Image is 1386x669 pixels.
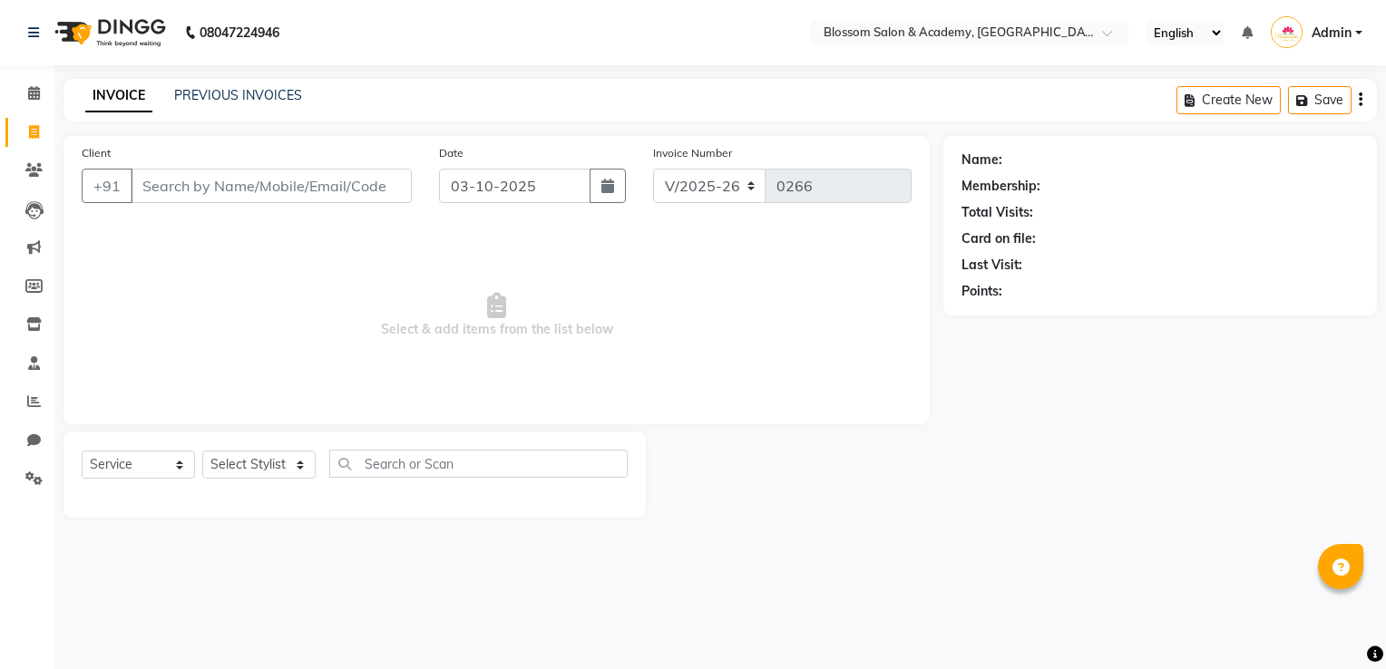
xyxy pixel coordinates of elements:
input: Search by Name/Mobile/Email/Code [131,169,412,203]
img: logo [46,7,171,58]
iframe: chat widget [1310,596,1368,651]
div: Name: [961,150,1002,170]
button: Save [1288,86,1352,114]
img: Admin [1271,16,1303,48]
a: INVOICE [85,80,152,112]
button: Create New [1176,86,1281,114]
div: Membership: [961,177,1040,196]
b: 08047224946 [200,7,279,58]
div: Card on file: [961,229,1036,248]
label: Client [82,145,111,161]
span: Select & add items from the list below [82,225,912,406]
label: Invoice Number [653,145,732,161]
a: PREVIOUS INVOICES [174,87,302,103]
span: Admin [1312,24,1352,43]
div: Total Visits: [961,203,1033,222]
input: Search or Scan [329,450,628,478]
label: Date [439,145,464,161]
div: Points: [961,282,1002,301]
div: Last Visit: [961,256,1022,275]
button: +91 [82,169,132,203]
